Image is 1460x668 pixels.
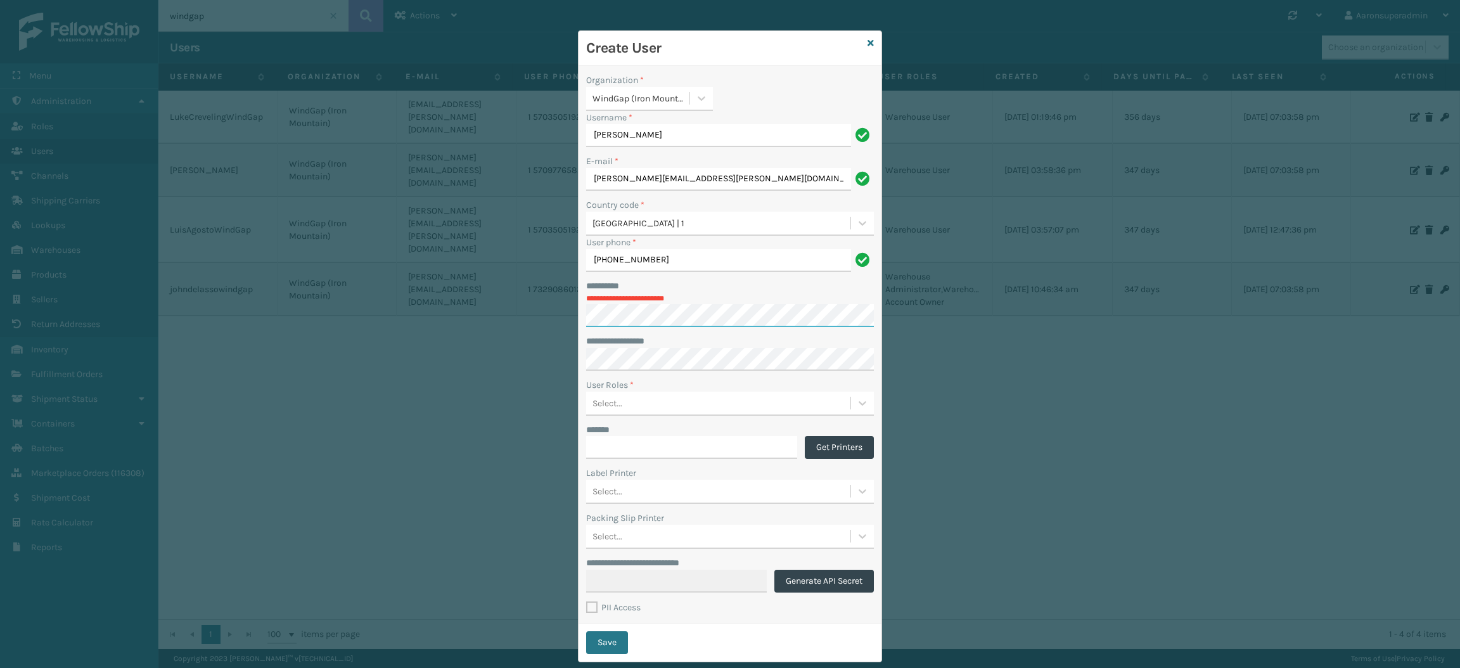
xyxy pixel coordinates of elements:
[774,570,874,593] button: Generate API Secret
[586,378,634,392] label: User Roles
[586,39,862,58] h3: Create User
[592,92,691,105] div: WindGap (Iron Mountain)
[586,236,636,249] label: User phone
[805,436,874,459] button: Get Printers
[586,631,628,654] button: Save
[592,396,622,409] div: Select...
[592,485,622,498] div: Select...
[586,198,644,212] label: Country code
[586,602,641,613] label: PII Access
[586,74,644,87] label: Organization
[592,217,852,230] div: [GEOGRAPHIC_DATA] | 1
[586,466,636,480] label: Label Printer
[586,155,618,168] label: E-mail
[586,111,632,124] label: Username
[586,511,664,525] label: Packing Slip Printer
[592,530,622,543] div: Select...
